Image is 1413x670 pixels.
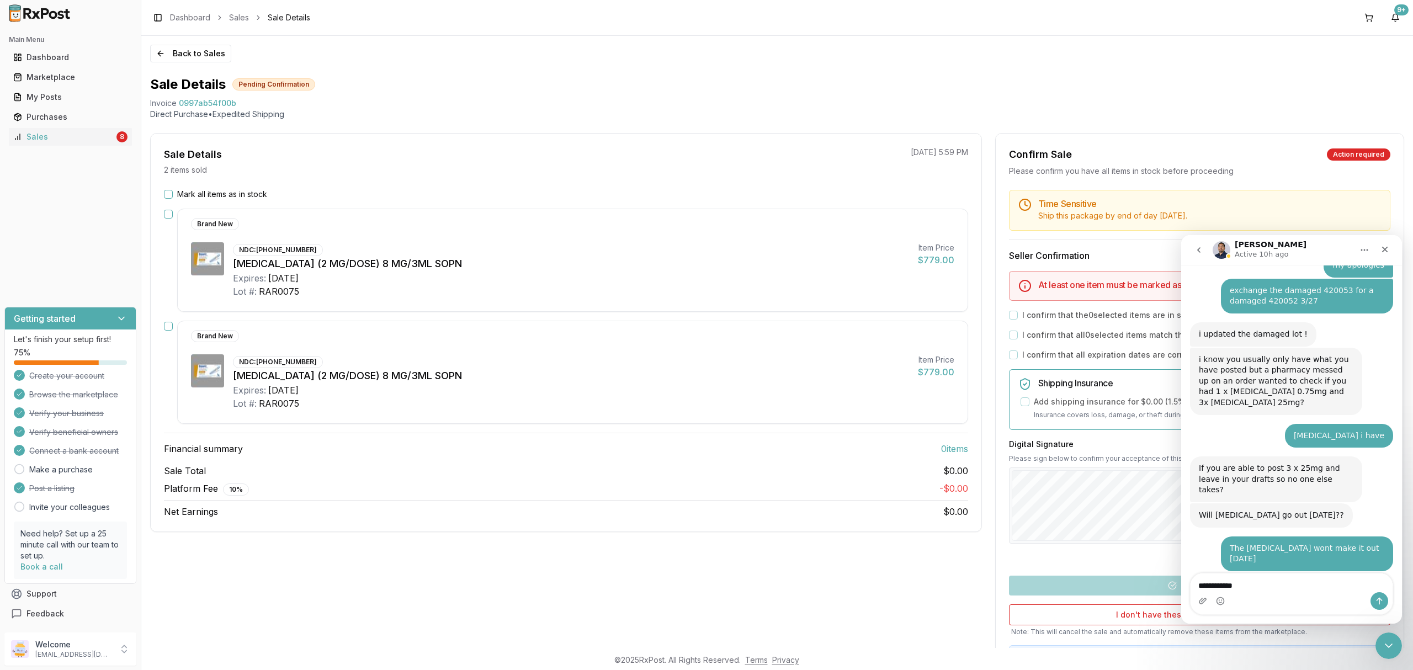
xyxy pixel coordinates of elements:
a: Purchases [9,107,132,127]
span: Verify your business [29,408,104,419]
span: Platform Fee [164,482,249,496]
h1: Sale Details [150,76,226,93]
div: NDC: [PHONE_NUMBER] [233,244,323,256]
button: Support [4,584,136,604]
button: Back to Sales [150,45,231,62]
div: Lot #: [233,285,257,298]
h5: Time Sensitive [1038,199,1381,208]
p: Please sign below to confirm your acceptance of this order [1009,454,1390,463]
p: Need help? Set up a 25 minute call with our team to set up. [20,528,120,561]
div: Brand New [191,218,239,230]
div: [DATE] [268,384,299,397]
p: [DATE] 5:59 PM [911,147,968,158]
a: Book a call [20,562,63,571]
div: $779.00 [918,253,954,267]
h3: Getting started [14,312,76,325]
div: Confirm Sale [1009,147,1072,162]
div: Item Price [918,242,954,253]
div: [MEDICAL_DATA] (2 MG/DOSE) 8 MG/3ML SOPN [233,256,909,272]
h2: Main Menu [9,35,132,44]
label: I confirm that all expiration dates are correct [1022,349,1194,360]
label: Mark all items as in stock [177,189,267,200]
span: Create your account [29,370,104,381]
div: Brand New [191,330,239,342]
div: Pending Confirmation [232,78,315,91]
h5: Shipping Insurance [1038,379,1381,387]
p: Direct Purchase • Expedited Shipping [150,109,1404,120]
img: User avatar [11,640,29,658]
p: Insurance covers loss, damage, or theft during transit. [1034,410,1381,421]
h3: Seller Confirmation [1009,249,1390,262]
div: RAR0075 [259,285,299,298]
span: Feedback [26,608,64,619]
button: My Posts [4,88,136,106]
iframe: Intercom live chat [1181,235,1402,624]
a: Terms [745,655,768,664]
button: I don't have these items available anymore [1009,604,1390,625]
div: Item Price [918,354,954,365]
div: RAR0075 [259,397,299,410]
button: Marketplace [4,68,136,86]
div: Expires: [233,272,266,285]
span: Post a listing [29,483,75,494]
iframe: Intercom live chat [1375,632,1402,659]
span: 0 item s [941,442,968,455]
p: 2 items sold [164,164,207,176]
label: I confirm that all 0 selected items match the listed condition [1022,329,1250,341]
div: $779.00 [918,365,954,379]
div: [MEDICAL_DATA] (2 MG/DOSE) 8 MG/3ML SOPN [233,368,909,384]
span: Ship this package by end of day [DATE] . [1038,211,1187,220]
img: RxPost Logo [4,4,75,22]
div: 9+ [1394,4,1409,15]
nav: breadcrumb [170,12,310,23]
span: Browse the marketplace [29,389,118,400]
div: Marketplace [13,72,128,83]
h5: At least one item must be marked as in stock to confirm the sale. [1038,280,1381,289]
div: Expires: [233,384,266,397]
div: Please confirm you have all items in stock before proceeding [1009,166,1390,177]
span: $0.00 [943,506,968,517]
label: Add shipping insurance for $0.00 ( 1.5 % of order value) [1034,396,1245,407]
p: [EMAIL_ADDRESS][DOMAIN_NAME] [35,650,112,659]
a: Make a purchase [29,464,93,475]
label: I confirm that the 0 selected items are in stock and ready to ship [1022,310,1268,321]
h3: Digital Signature [1009,439,1390,450]
div: Dashboard [13,52,128,63]
p: Welcome [35,639,112,650]
button: Dashboard [4,49,136,66]
span: - $0.00 [939,483,968,494]
a: Invite your colleagues [29,502,110,513]
span: Sale Total [164,464,206,477]
img: Ozempic (2 MG/DOSE) 8 MG/3ML SOPN [191,354,224,387]
div: Lot #: [233,397,257,410]
div: Action required [1327,148,1390,161]
p: Let's finish your setup first! [14,334,127,345]
a: Dashboard [170,12,210,23]
span: 0997ab54f00b [179,98,236,109]
a: Privacy [772,655,799,664]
